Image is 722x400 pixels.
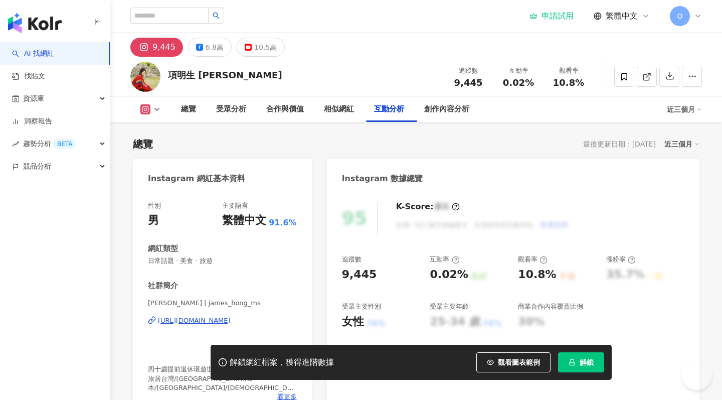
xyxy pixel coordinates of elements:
[148,173,245,184] div: Instagram 網紅基本資料
[324,103,354,115] div: 相似網紅
[430,267,468,283] div: 0.02%
[342,314,364,330] div: 女性
[152,40,175,54] div: 9,445
[503,78,534,88] span: 0.02%
[580,358,594,366] span: 解鎖
[12,141,19,148] span: rise
[499,66,537,76] div: 互動率
[8,13,62,33] img: logo
[23,87,44,110] span: 資源庫
[518,267,556,283] div: 10.8%
[23,132,76,155] span: 趨勢分析
[130,62,160,92] img: KOL Avatar
[583,140,656,148] div: 最後更新日期：[DATE]
[148,201,161,210] div: 性別
[12,49,54,59] a: searchAI 找網紅
[148,213,159,228] div: 男
[53,139,76,149] div: BETA
[12,71,45,81] a: 找貼文
[430,255,459,264] div: 互動率
[12,116,52,126] a: 洞察報告
[213,12,220,19] span: search
[230,357,334,368] div: 解鎖網紅檔案，獲得進階數據
[148,243,178,254] div: 網紅類型
[148,316,297,325] a: [URL][DOMAIN_NAME]
[558,352,604,372] button: 解鎖
[396,201,460,212] div: K-Score :
[23,155,51,178] span: 競品分析
[476,352,551,372] button: 觀看圖表範例
[237,38,285,57] button: 10.5萬
[206,40,224,54] div: 6.8萬
[529,11,574,21] a: 申請試用
[188,38,232,57] button: 6.8萬
[498,358,540,366] span: 觀看圖表範例
[518,255,548,264] div: 觀看率
[424,103,469,115] div: 創作內容分析
[449,66,487,76] div: 追蹤數
[269,217,297,228] span: 91.6%
[266,103,304,115] div: 合作與價值
[158,316,231,325] div: [URL][DOMAIN_NAME]
[216,103,246,115] div: 受眾分析
[550,66,588,76] div: 觀看率
[222,213,266,228] div: 繁體中文
[677,11,682,22] span: O
[148,281,178,291] div: 社群簡介
[342,267,377,283] div: 9,445
[518,302,583,311] div: 商業合作內容覆蓋比例
[667,101,702,117] div: 近三個月
[342,255,362,264] div: 追蹤數
[569,359,576,366] span: lock
[606,11,638,22] span: 繁體中文
[181,103,196,115] div: 總覽
[374,103,404,115] div: 互動分析
[254,40,277,54] div: 10.5萬
[454,77,483,88] span: 9,445
[133,137,153,151] div: 總覽
[222,201,248,210] div: 主要語言
[148,256,297,265] span: 日常話題 · 美食 · 旅遊
[606,255,636,264] div: 漲粉率
[664,138,699,151] div: 近三個月
[342,173,423,184] div: Instagram 數據總覽
[430,302,469,311] div: 受眾主要年齡
[553,78,584,88] span: 10.8%
[342,302,381,311] div: 受眾主要性別
[168,69,282,81] div: 項明生 [PERSON_NAME]
[148,299,297,308] span: [PERSON_NAME] | james_hong_ms
[130,38,183,57] button: 9,445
